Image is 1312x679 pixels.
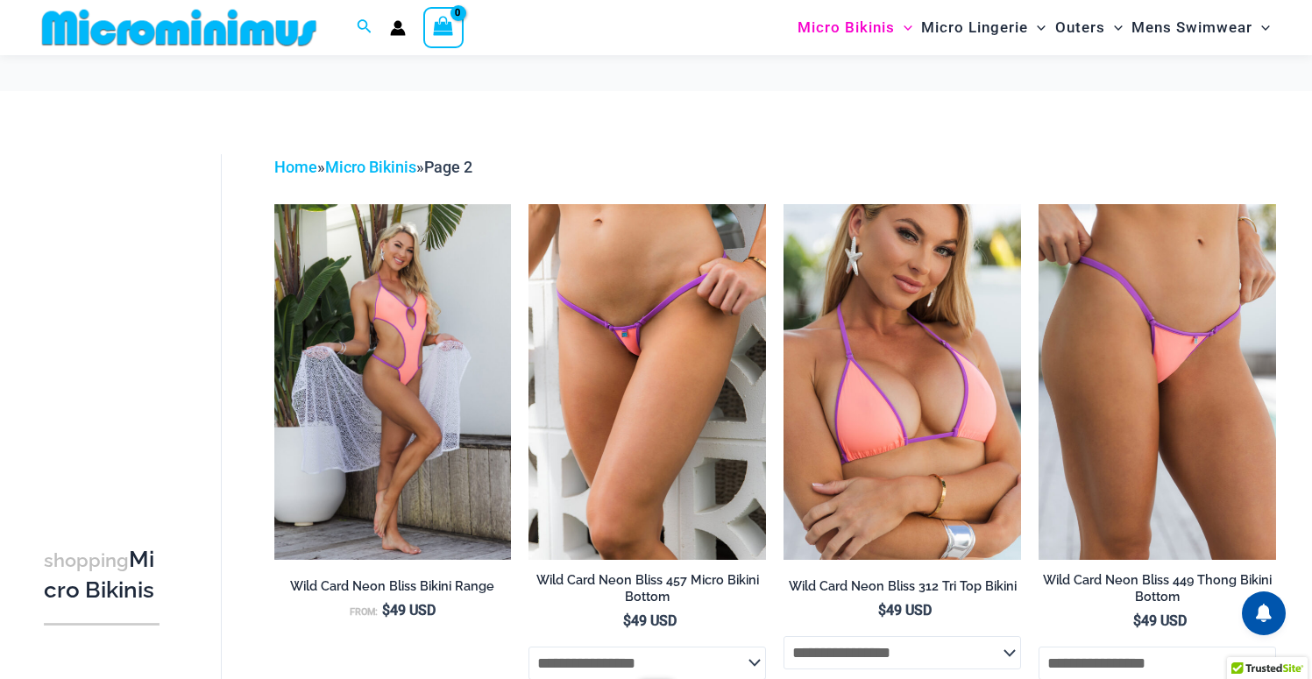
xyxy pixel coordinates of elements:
h2: Wild Card Neon Bliss 449 Thong Bikini Bottom [1039,572,1276,605]
a: Wild Card Neon Bliss 457 Micro Bikini Bottom [528,572,766,612]
bdi: 49 USD [623,612,677,629]
img: Wild Card Neon Bliss 312 Top 01 [274,204,512,560]
span: From: [350,606,378,618]
a: Wild Card Neon Bliss Bikini Range [274,578,512,601]
a: Mens SwimwearMenu ToggleMenu Toggle [1127,5,1274,50]
a: Micro BikinisMenu ToggleMenu Toggle [793,5,917,50]
a: View Shopping Cart, empty [423,7,464,47]
h3: Micro Bikinis [44,545,160,605]
span: Mens Swimwear [1131,5,1252,50]
img: Wild Card Neon Bliss 449 Thong 01 [1039,204,1276,560]
h2: Wild Card Neon Bliss 457 Micro Bikini Bottom [528,572,766,605]
a: Wild Card Neon Bliss 449 Thong 01Wild Card Neon Bliss 449 Thong 02Wild Card Neon Bliss 449 Thong 02 [1039,204,1276,560]
a: Wild Card Neon Bliss 312 Top 01Wild Card Neon Bliss 819 One Piece St Martin 5996 Sarong 04Wild Ca... [274,204,512,560]
span: Micro Lingerie [921,5,1028,50]
h2: Wild Card Neon Bliss Bikini Range [274,578,512,595]
a: Home [274,158,317,176]
span: $ [623,612,631,629]
span: Menu Toggle [1252,5,1270,50]
span: Page 2 [424,158,472,176]
a: Wild Card Neon Bliss 312 Top 457 Micro 04Wild Card Neon Bliss 312 Top 457 Micro 05Wild Card Neon ... [528,204,766,560]
span: Menu Toggle [1105,5,1123,50]
a: OutersMenu ToggleMenu Toggle [1051,5,1127,50]
span: Menu Toggle [1028,5,1046,50]
img: MM SHOP LOGO FLAT [35,8,323,47]
a: Wild Card Neon Bliss 312 Tri Top Bikini [784,578,1021,601]
span: Outers [1055,5,1105,50]
span: $ [1133,612,1141,629]
a: Wild Card Neon Bliss 312 Top 03Wild Card Neon Bliss 312 Top 457 Micro 02Wild Card Neon Bliss 312 ... [784,204,1021,560]
a: Wild Card Neon Bliss 449 Thong Bikini Bottom [1039,572,1276,612]
h2: Wild Card Neon Bliss 312 Tri Top Bikini [784,578,1021,595]
a: Search icon link [357,17,372,39]
span: » » [274,158,472,176]
nav: Site Navigation [791,3,1277,53]
bdi: 49 USD [878,602,932,619]
span: Menu Toggle [895,5,912,50]
img: Wild Card Neon Bliss 312 Top 03 [784,204,1021,560]
a: Account icon link [390,20,406,36]
span: shopping [44,549,129,571]
bdi: 49 USD [382,602,436,619]
img: Wild Card Neon Bliss 312 Top 457 Micro 04 [528,204,766,560]
span: $ [382,602,390,619]
bdi: 49 USD [1133,612,1187,629]
iframe: TrustedSite Certified [44,140,202,491]
span: $ [878,602,886,619]
a: Micro Bikinis [325,158,416,176]
span: Micro Bikinis [798,5,895,50]
a: Micro LingerieMenu ToggleMenu Toggle [917,5,1050,50]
